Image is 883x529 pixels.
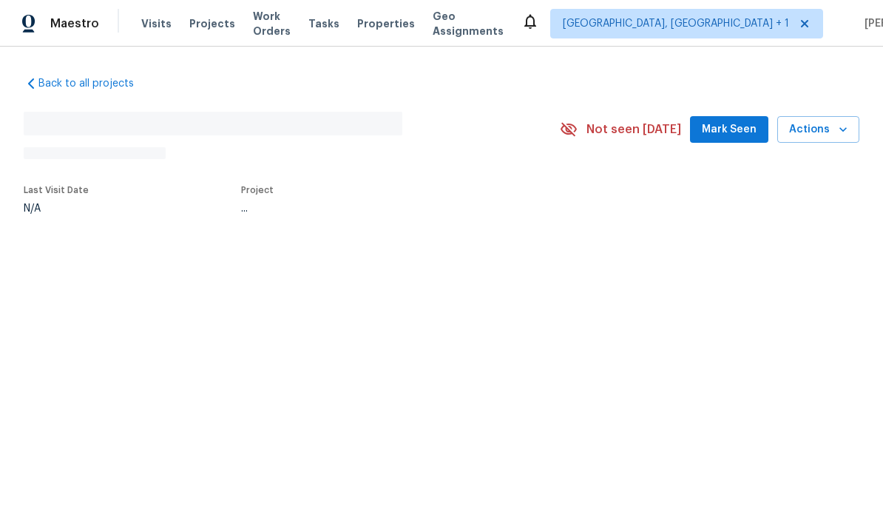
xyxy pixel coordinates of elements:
span: Tasks [308,18,339,29]
span: Actions [789,121,848,139]
div: ... [241,203,525,214]
button: Actions [777,116,859,144]
span: Maestro [50,16,99,31]
button: Mark Seen [690,116,768,144]
span: Geo Assignments [433,9,504,38]
span: Properties [357,16,415,31]
div: N/A [24,203,89,214]
span: Visits [141,16,172,31]
span: Not seen [DATE] [586,122,681,137]
a: Back to all projects [24,76,166,91]
span: Work Orders [253,9,291,38]
span: [GEOGRAPHIC_DATA], [GEOGRAPHIC_DATA] + 1 [563,16,789,31]
span: Last Visit Date [24,186,89,195]
span: Mark Seen [702,121,757,139]
span: Projects [189,16,235,31]
span: Project [241,186,274,195]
